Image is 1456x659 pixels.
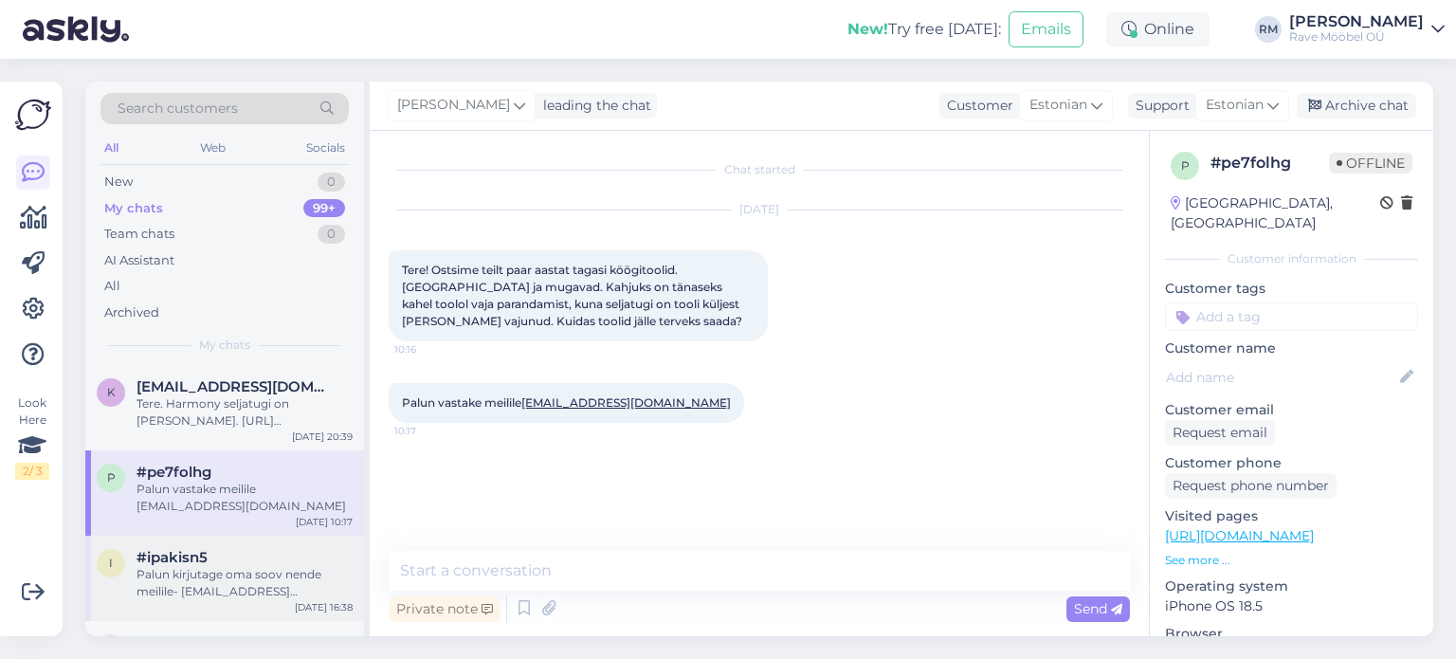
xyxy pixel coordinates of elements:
[1165,473,1337,499] div: Request phone number
[1165,302,1418,331] input: Add a tag
[1074,600,1122,617] span: Send
[199,337,250,354] span: My chats
[295,600,353,614] div: [DATE] 16:38
[136,566,353,600] div: Palun kirjutage oma soov nende meilile- [EMAIL_ADDRESS][DOMAIN_NAME]
[1181,158,1190,173] span: p
[939,96,1013,116] div: Customer
[402,263,742,328] span: Tere! Ostsime teilt paar aastat tagasi köögitoolid. [GEOGRAPHIC_DATA] ja mugavad. Kahjuks on täna...
[521,395,731,410] a: [EMAIL_ADDRESS][DOMAIN_NAME]
[1165,250,1418,267] div: Customer information
[107,470,116,485] span: p
[15,394,49,480] div: Look Here
[1289,14,1424,29] div: [PERSON_NAME]
[118,99,238,119] span: Search customers
[397,95,510,116] span: [PERSON_NAME]
[1106,12,1210,46] div: Online
[1165,624,1418,644] p: Browser
[1289,14,1445,45] a: [PERSON_NAME]Rave Mööbel OÜ
[389,596,500,622] div: Private note
[296,515,353,529] div: [DATE] 10:17
[318,173,345,192] div: 0
[318,225,345,244] div: 0
[1289,29,1424,45] div: Rave Mööbel OÜ
[15,97,51,133] img: Askly Logo
[1166,367,1396,388] input: Add name
[1165,339,1418,358] p: Customer name
[104,225,174,244] div: Team chats
[1165,400,1418,420] p: Customer email
[104,251,174,270] div: AI Assistant
[1165,596,1418,616] p: iPhone OS 18.5
[536,96,651,116] div: leading the chat
[292,430,353,444] div: [DATE] 20:39
[389,161,1130,178] div: Chat started
[1165,552,1418,569] p: See more ...
[389,201,1130,218] div: [DATE]
[1165,279,1418,299] p: Customer tags
[1165,506,1418,526] p: Visited pages
[136,395,353,430] div: Tere. Harmony seljatugi on [PERSON_NAME]. [URL][DOMAIN_NAME] [URL][DOMAIN_NAME]
[1165,453,1418,473] p: Customer phone
[100,136,122,160] div: All
[1297,93,1416,119] div: Archive chat
[1206,95,1264,116] span: Estonian
[1165,527,1314,544] a: [URL][DOMAIN_NAME]
[136,464,211,481] span: #pe7folhg
[136,549,208,566] span: #ipakisn5
[136,378,334,395] span: kadimikli@hotmail.com
[104,277,120,296] div: All
[847,20,888,38] b: New!
[303,199,345,218] div: 99+
[847,18,1001,41] div: Try free [DATE]:
[104,173,133,192] div: New
[394,424,465,438] span: 10:17
[1255,16,1282,43] div: RM
[1171,193,1380,233] div: [GEOGRAPHIC_DATA], [GEOGRAPHIC_DATA]
[109,556,113,570] span: i
[1128,96,1190,116] div: Support
[104,303,159,322] div: Archived
[136,634,334,651] span: nidalee321@gmail.com
[107,385,116,399] span: k
[1009,11,1083,47] button: Emails
[1210,152,1329,174] div: # pe7folhg
[1165,420,1275,446] div: Request email
[402,395,731,410] span: Palun vastake meilile
[136,481,353,515] div: Palun vastake meilile [EMAIL_ADDRESS][DOMAIN_NAME]
[1329,153,1412,174] span: Offline
[1029,95,1087,116] span: Estonian
[15,463,49,480] div: 2 / 3
[302,136,349,160] div: Socials
[394,342,465,357] span: 10:16
[104,199,163,218] div: My chats
[1165,577,1418,596] p: Operating system
[196,136,229,160] div: Web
